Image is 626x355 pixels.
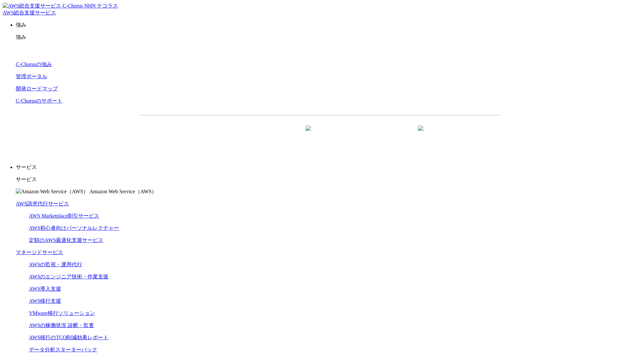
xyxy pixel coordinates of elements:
a: AWSの稼働状況 診断・監査 [29,322,94,328]
a: AWS請求代行サービス [16,201,69,206]
a: AWSのエンジニア技術・作業支援 [29,274,108,279]
img: 矢印 [306,126,311,143]
a: 定額のAWS最適化支援サービス [29,237,103,243]
a: AWS移行支援 [29,298,61,304]
a: AWS導入支援 [29,286,61,292]
a: まずは相談する [323,126,429,142]
a: AWS Marketplace割引サービス [29,213,99,219]
img: 矢印 [418,126,423,143]
a: データ分析スターターパック [29,347,97,352]
a: VMware移行ソリューション [29,310,95,316]
a: AWSの監視・運用代行 [29,262,82,267]
a: 管理ポータル [16,74,47,79]
span: Amazon Web Service（AWS） [89,189,157,194]
p: 強み [16,22,623,29]
a: C-Chorusのサポート [16,98,62,104]
p: 強み [16,34,623,41]
a: マネージドサービス [16,249,63,255]
a: AWS初心者向けパーソナルレクチャー [29,225,119,231]
a: C-Chorusの強み [16,61,52,67]
img: Amazon Web Service（AWS） [16,188,88,195]
p: サービス [16,164,623,171]
p: サービス [16,176,623,183]
a: 開発ロードマップ [16,86,58,91]
img: AWS総合支援サービス C-Chorus [3,3,83,10]
a: AWS総合支援サービス C-Chorus NHN テコラスAWS総合支援サービス [3,3,118,15]
a: AWS移行のTCO削減効果レポート [29,335,108,340]
a: 資料を請求する [211,126,316,142]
